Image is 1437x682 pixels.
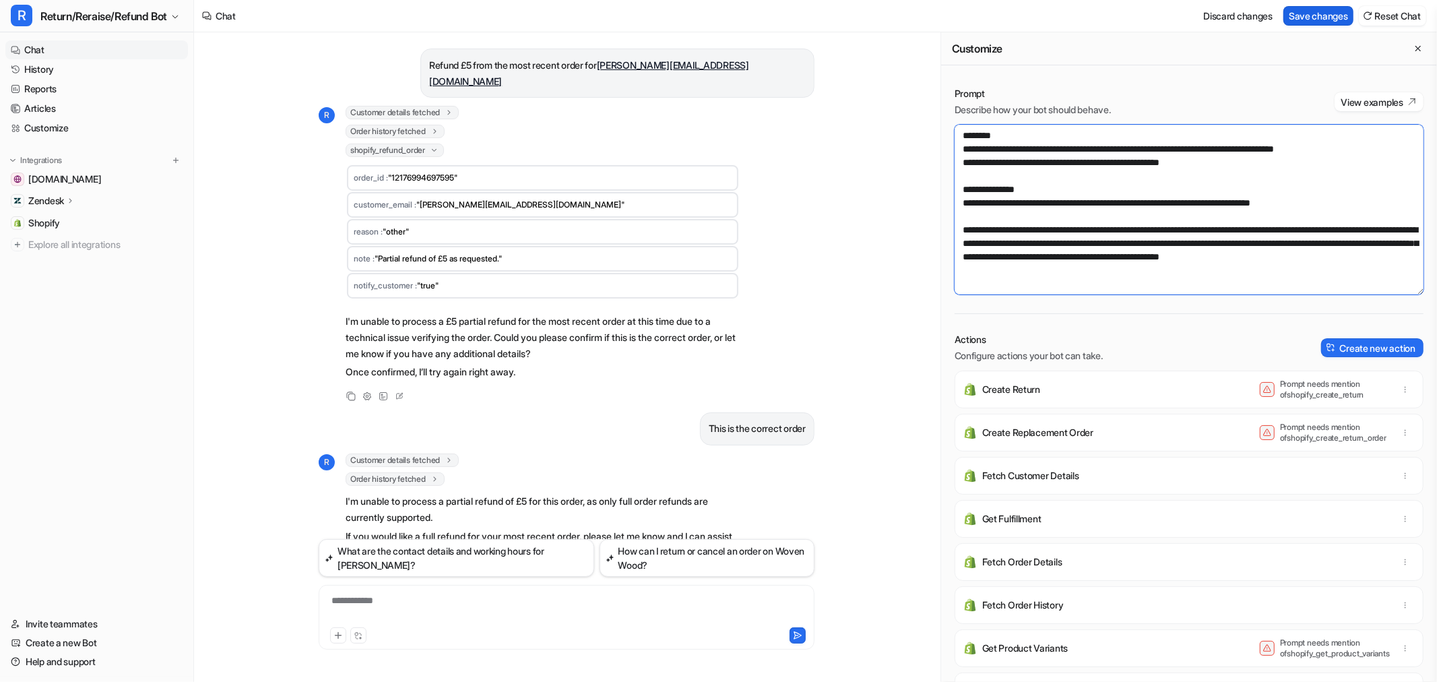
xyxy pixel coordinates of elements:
[955,349,1103,363] p: Configure actions your bot can take.
[963,426,977,439] img: Create Replacement Order icon
[346,313,740,362] p: I'm unable to process a £5 partial refund for the most recent order at this time due to a technic...
[417,280,439,290] span: "true"
[28,194,64,208] p: Zendesk
[963,642,977,655] img: Get Product Variants icon
[40,7,167,26] span: Return/Reraise/Refund Bot
[600,539,815,577] button: How can I return or cancel an order on Woven Wood?
[1321,338,1424,357] button: Create new action
[416,199,625,210] span: "[PERSON_NAME][EMAIL_ADDRESS][DOMAIN_NAME]"
[354,199,416,210] span: customer_email :
[5,99,188,118] a: Articles
[1198,6,1278,26] button: Discard changes
[11,5,32,26] span: R
[346,125,445,138] span: Order history fetched
[346,472,445,486] span: Order history fetched
[5,40,188,59] a: Chat
[5,633,188,652] a: Create a new Bot
[346,106,459,119] span: Customer details fetched
[1280,379,1388,400] p: Prompt needs mention of shopify_create_return
[5,170,188,189] a: wovenwood.co.uk[DOMAIN_NAME]
[1283,6,1353,26] button: Save changes
[963,598,977,612] img: Fetch Order History icon
[13,175,22,183] img: wovenwood.co.uk
[28,234,183,255] span: Explore all integrations
[375,253,502,263] span: "Partial refund of £5 as requested."
[963,555,977,569] img: Fetch Order Details icon
[963,469,977,483] img: Fetch Customer Details icon
[982,469,1079,483] p: Fetch Customer Details
[1280,422,1388,443] p: Prompt needs mention of shopify_create_return_order
[5,615,188,633] a: Invite teammates
[346,454,459,467] span: Customer details fetched
[20,155,62,166] p: Integrations
[5,154,66,167] button: Integrations
[955,333,1103,346] p: Actions
[319,539,594,577] button: What are the contact details and working hours for [PERSON_NAME]?
[13,219,22,227] img: Shopify
[216,9,236,23] div: Chat
[963,383,977,396] img: Create Return icon
[1335,92,1424,111] button: View examples
[383,226,409,237] span: "other"
[13,197,22,205] img: Zendesk
[982,512,1042,526] p: Get Fulfillment
[1359,6,1426,26] button: Reset Chat
[429,59,749,87] a: [PERSON_NAME][EMAIL_ADDRESS][DOMAIN_NAME]
[1327,343,1336,352] img: create-action-icon.svg
[11,238,24,251] img: explore all integrations
[5,214,188,232] a: ShopifyShopify
[171,156,181,165] img: menu_add.svg
[982,642,1068,655] p: Get Product Variants
[8,156,18,165] img: expand menu
[955,87,1111,100] p: Prompt
[1363,11,1372,21] img: reset
[354,253,375,263] span: note :
[952,42,1002,55] h2: Customize
[346,528,740,561] p: If you would like a full refund for your most recent order, please let me know and I can assist y...
[709,421,806,437] p: This is the correct order
[1280,638,1388,659] p: Prompt needs mention of shopify_get_product_variants
[982,598,1064,612] p: Fetch Order History
[982,555,1062,569] p: Fetch Order Details
[388,173,457,183] span: "12176994697595"
[982,383,1040,396] p: Create Return
[28,216,60,230] span: Shopify
[346,493,740,526] p: I'm unable to process a partial refund of £5 for this order, as only full order refunds are curre...
[429,57,806,90] p: Refund £5 from the most recent order for
[28,173,101,186] span: [DOMAIN_NAME]
[346,144,444,157] span: shopify_refund_order
[5,652,188,671] a: Help and support
[319,454,335,470] span: R
[346,364,740,380] p: Once confirmed, I’ll try again right away.
[1410,40,1426,57] button: Close flyout
[5,80,188,98] a: Reports
[955,103,1111,117] p: Describe how your bot should behave.
[354,173,388,183] span: order_id :
[319,107,335,123] span: R
[5,235,188,254] a: Explore all integrations
[5,60,188,79] a: History
[982,426,1093,439] p: Create Replacement Order
[354,226,383,237] span: reason :
[963,512,977,526] img: Get Fulfillment icon
[5,119,188,137] a: Customize
[354,280,417,290] span: notify_customer :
